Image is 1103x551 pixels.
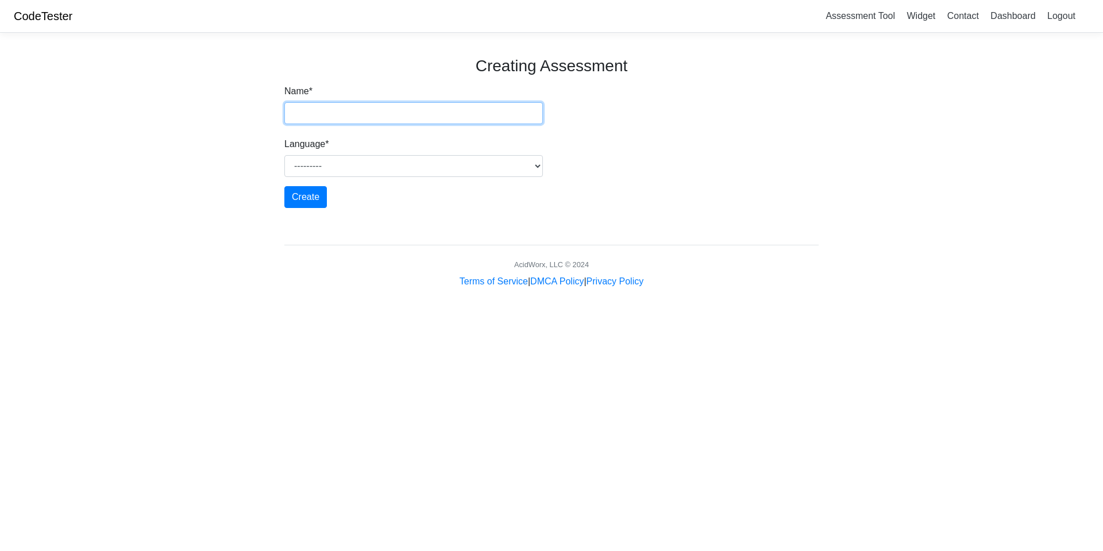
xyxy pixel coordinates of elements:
h3: Creating Assessment [284,56,819,76]
a: Contact [943,6,984,25]
a: Logout [1043,6,1080,25]
input: Create [284,186,327,208]
a: DMCA Policy [530,276,584,286]
a: Widget [902,6,940,25]
label: Name [284,80,313,102]
a: CodeTester [14,10,72,22]
a: Assessment Tool [821,6,900,25]
a: Terms of Service [460,276,528,286]
div: | | [460,275,643,288]
label: Language [284,133,329,155]
div: AcidWorx, LLC © 2024 [514,259,589,270]
a: Privacy Policy [587,276,644,286]
a: Dashboard [986,6,1040,25]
